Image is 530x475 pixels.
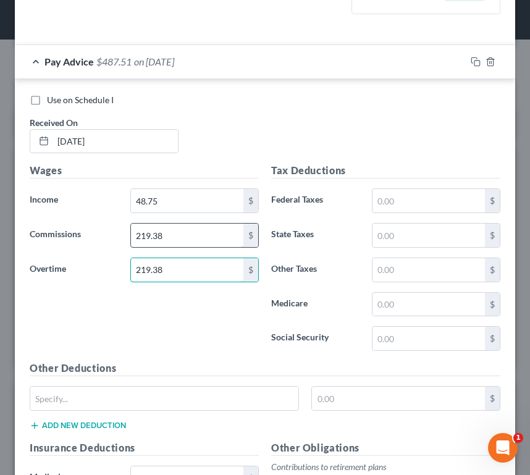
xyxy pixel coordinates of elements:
[134,56,174,67] span: on [DATE]
[265,292,366,317] label: Medicare
[372,258,485,282] input: 0.00
[485,224,500,247] div: $
[47,95,114,105] span: Use on Schedule I
[372,224,485,247] input: 0.00
[44,56,94,67] span: Pay Advice
[30,194,58,204] span: Income
[265,188,366,213] label: Federal Taxes
[271,461,500,473] p: Contributions to retirement plans
[485,189,500,212] div: $
[30,387,298,410] input: Specify...
[488,433,518,463] iframe: Intercom live chat
[23,223,124,248] label: Commissions
[30,163,259,179] h5: Wages
[131,189,243,212] input: 0.00
[372,327,485,350] input: 0.00
[23,258,124,282] label: Overtime
[513,433,523,443] span: 1
[485,293,500,316] div: $
[372,189,485,212] input: 0.00
[485,258,500,282] div: $
[265,326,366,351] label: Social Security
[265,258,366,282] label: Other Taxes
[30,117,78,128] span: Received On
[265,223,366,248] label: State Taxes
[30,421,126,431] button: Add new deduction
[131,224,243,247] input: 0.00
[131,258,243,282] input: 0.00
[53,130,178,153] input: MM/DD/YYYY
[30,440,259,456] h5: Insurance Deductions
[243,189,258,212] div: $
[271,163,500,179] h5: Tax Deductions
[271,440,500,456] h5: Other Obligations
[485,387,500,410] div: $
[485,327,500,350] div: $
[243,224,258,247] div: $
[372,293,485,316] input: 0.00
[30,361,500,376] h5: Other Deductions
[243,258,258,282] div: $
[312,387,485,410] input: 0.00
[96,56,132,67] span: $487.51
